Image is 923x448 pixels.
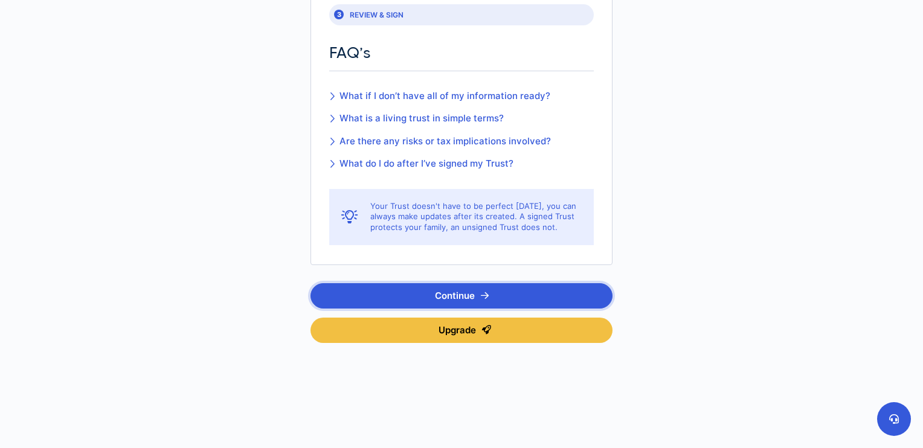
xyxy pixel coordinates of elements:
a: What is a living trust in simple terms? [329,112,551,126]
button: Continue [310,283,613,309]
button: Upgrade [310,318,613,343]
a: Are there any risks or tax implications involved? [329,135,551,149]
span: FAQ’s [329,43,371,62]
div: 3 [334,10,344,19]
div: Your Trust doesn't have to be perfect [DATE], you can always make updates after its created. A si... [329,189,594,245]
div: REVIEW & SIGN [329,4,594,25]
a: What do I do after I’ve signed my Trust? [329,157,551,171]
a: What if I don’t have all of my information ready? [329,89,551,103]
